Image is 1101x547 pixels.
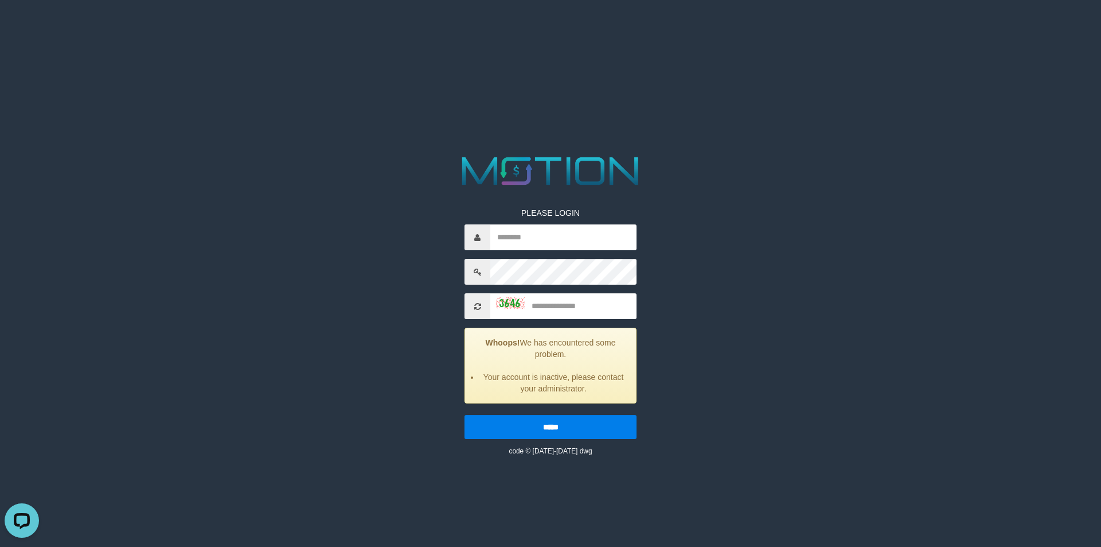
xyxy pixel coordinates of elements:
[479,371,627,394] li: Your account is inactive, please contact your administrator.
[5,5,39,39] button: Open LiveChat chat widget
[454,152,647,190] img: MOTION_logo.png
[496,297,525,309] img: captcha
[464,207,637,219] p: PLEASE LOGIN
[509,447,592,455] small: code © [DATE]-[DATE] dwg
[486,338,520,347] strong: Whoops!
[464,328,637,404] div: We has encountered some problem.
